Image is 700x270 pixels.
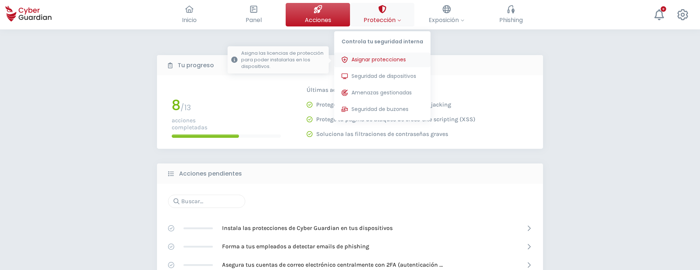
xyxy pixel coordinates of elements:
p: Asigna las licencias de protección para poder instalarlas en los dispositivos. [241,50,325,70]
span: Exposición [429,15,464,25]
button: Panel [221,3,286,26]
button: Seguridad de dispositivos [334,69,431,84]
button: Amenazas gestionadas [334,86,431,100]
span: Amenazas gestionadas [351,89,412,97]
p: Soluciona las filtraciones de contraseñas graves [316,130,448,138]
span: Panel [246,15,262,25]
p: acciones [172,117,281,124]
span: Seguridad de dispositivos [351,72,416,80]
p: Forma a tus empleados a detectar emails de phishing [222,242,369,251]
input: Buscar... [168,195,245,208]
span: Protección [364,15,401,25]
p: Controla tu seguridad interna [334,31,431,49]
span: Asignar protecciones [351,56,406,64]
span: / 13 [181,102,191,113]
button: Inicio [157,3,221,26]
button: Phishing [479,3,543,26]
div: + [661,6,666,12]
span: Inicio [182,15,197,25]
p: completadas [172,124,281,131]
b: Acciones pendientes [179,169,242,178]
p: Protege tu página web de ataques de clickjacking [316,101,451,108]
button: Asignar proteccionesAsigna las licencias de protección para poder instalarlas en los dispositivos. [334,53,431,67]
span: Phishing [499,15,523,25]
p: Protege tu página de ataques de cross-site scripting (XSS) [316,116,475,123]
button: Exposición [414,3,479,26]
b: Tu progreso [178,61,214,70]
span: Acciones [305,15,331,25]
p: Asegura tus cuentas de correo electrónico centralmente con 2FA (autenticación de doble factor) [222,261,443,269]
h1: 8 [172,98,181,112]
button: Acciones [286,3,350,26]
button: ProtecciónControla tu seguridad internaAsignar proteccionesAsigna las licencias de protección par... [350,3,414,26]
button: Seguridad de buzones [334,102,431,117]
p: Instala las protecciones de Cyber Guardian en tus dispositivos [222,224,393,232]
span: Seguridad de buzones [351,105,408,113]
p: Últimas acciones completadas: [307,86,475,94]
